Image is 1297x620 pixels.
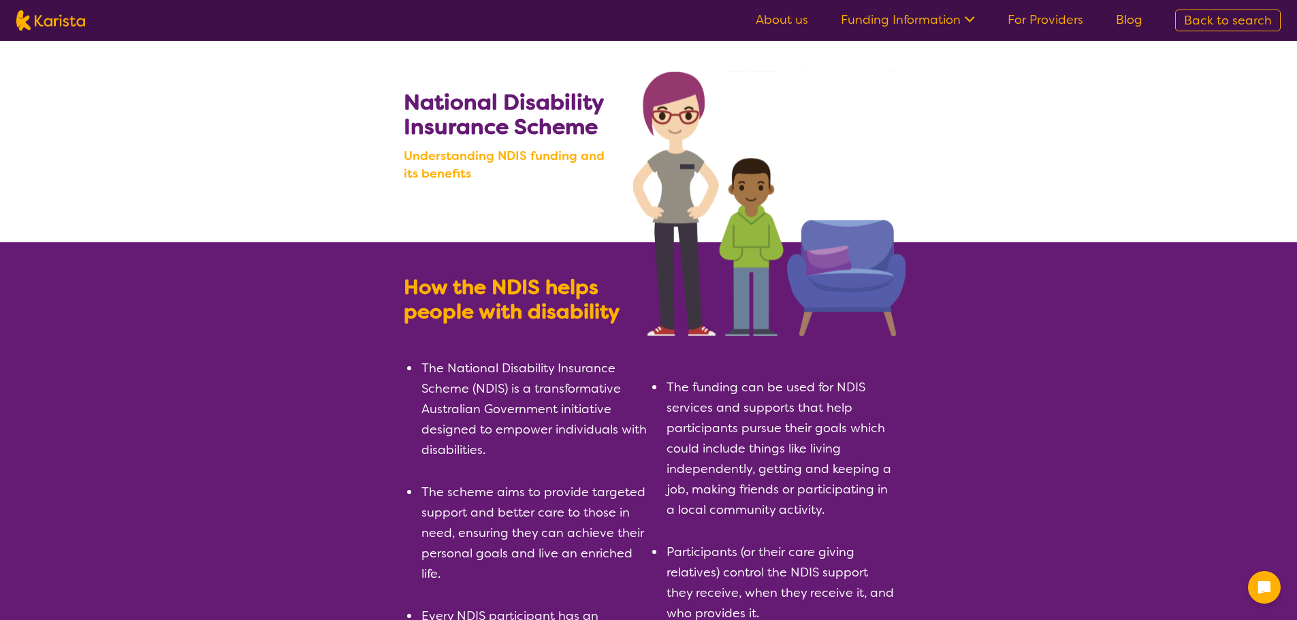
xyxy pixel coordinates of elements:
[1116,12,1142,28] a: Blog
[404,147,621,182] b: Understanding NDIS funding and its benefits
[633,71,906,336] img: Search NDIS services with Karista
[665,377,894,520] li: The funding can be used for NDIS services and supports that help participants pursue their goals ...
[404,88,603,141] b: National Disability Insurance Scheme
[841,12,975,28] a: Funding Information
[1184,12,1272,29] span: Back to search
[1008,12,1083,28] a: For Providers
[420,482,649,584] li: The scheme aims to provide targeted support and better care to those in need, ensuring they can a...
[420,358,649,460] li: The National Disability Insurance Scheme (NDIS) is a transformative Australian Government initiat...
[1175,10,1281,31] a: Back to search
[16,10,85,31] img: Karista logo
[404,274,620,325] b: How the NDIS helps people with disability
[756,12,808,28] a: About us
